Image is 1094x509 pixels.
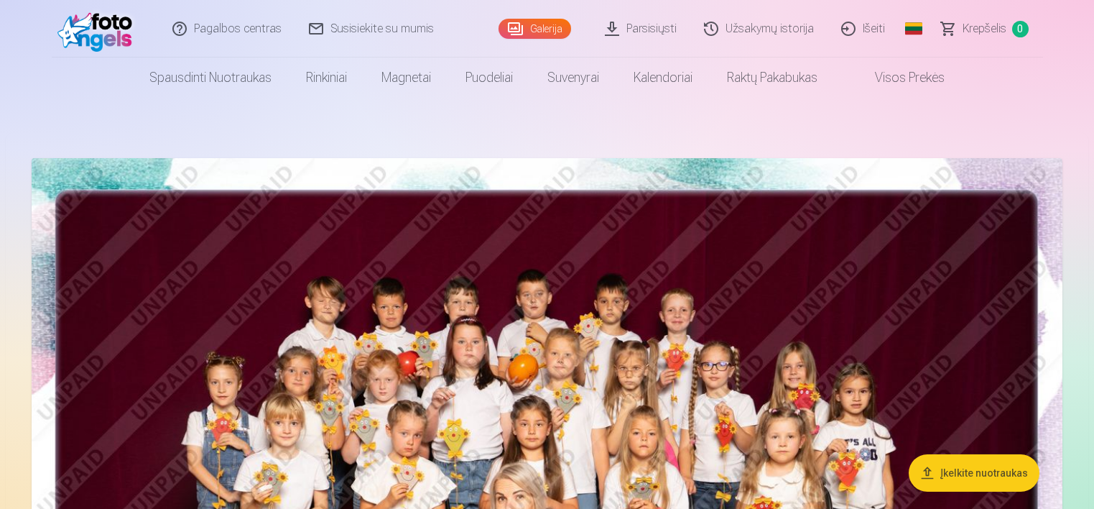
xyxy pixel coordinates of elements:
img: /fa2 [57,6,140,52]
a: Spausdinti nuotraukas [132,58,289,98]
a: Raktų pakabukas [710,58,835,98]
span: 0 [1012,21,1029,37]
a: Galerija [499,19,571,39]
a: Suvenyrai [530,58,616,98]
button: Įkelkite nuotraukas [909,454,1039,492]
a: Rinkiniai [289,58,364,98]
a: Puodeliai [448,58,530,98]
a: Kalendoriai [616,58,710,98]
span: Krepšelis [963,20,1006,37]
a: Magnetai [364,58,448,98]
a: Visos prekės [835,58,962,98]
